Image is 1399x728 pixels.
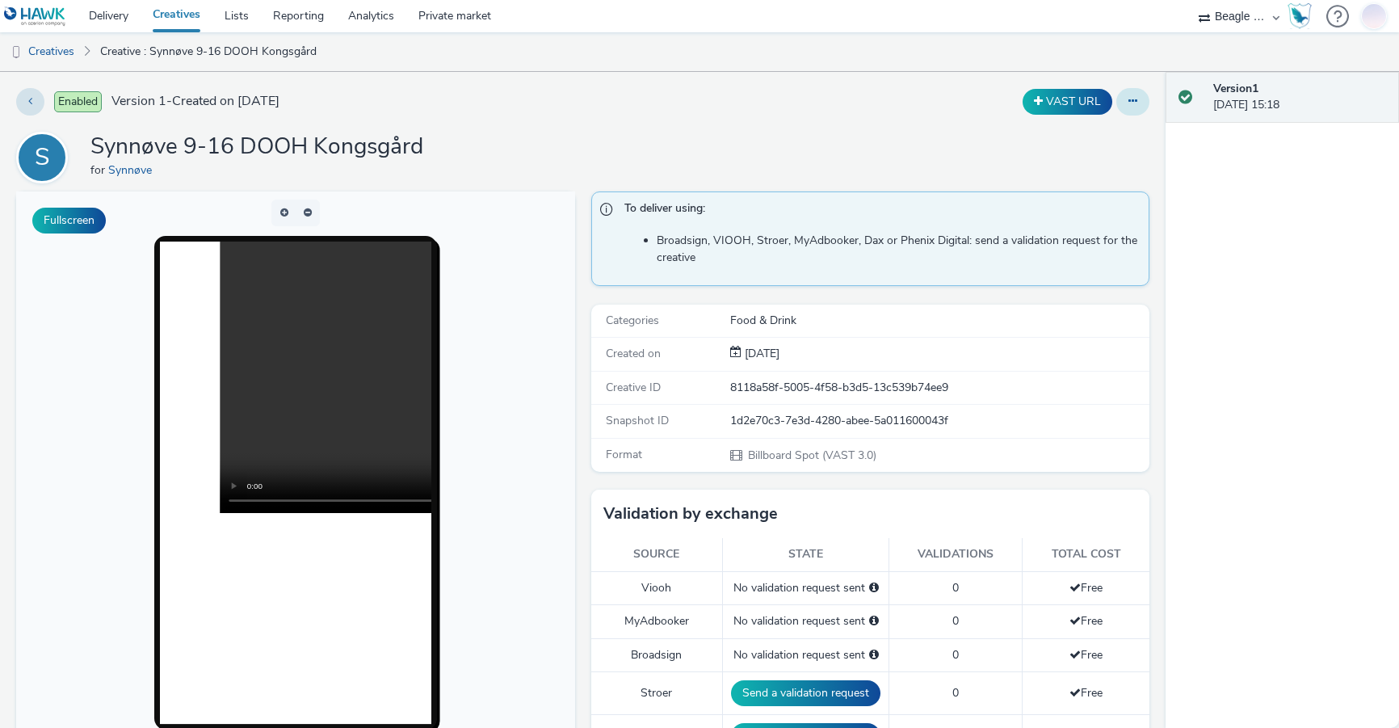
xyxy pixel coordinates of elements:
[591,605,723,638] td: MyAdbooker
[746,448,876,463] span: Billboard Spot (VAST 3.0)
[731,680,880,706] button: Send a validation request
[730,313,1148,329] div: Food & Drink
[869,613,879,629] div: Please select a deal below and click on Send to send a validation request to MyAdbooker.
[730,413,1148,429] div: 1d2e70c3-7e3d-4280-abee-5a011600043f
[657,233,1141,266] li: Broadsign, VIOOH, Stroer, MyAdbooker, Dax or Phenix Digital: send a validation request for the cr...
[108,162,158,178] a: Synnøve
[606,313,659,328] span: Categories
[606,346,661,361] span: Created on
[92,32,325,71] a: Creative : Synnøve 9-16 DOOH Kongsgård
[606,380,661,395] span: Creative ID
[16,149,74,165] a: S
[591,638,723,671] td: Broadsign
[591,571,723,604] td: Viooh
[54,91,102,112] span: Enabled
[35,135,50,180] div: S
[1288,3,1312,29] img: Hawk Academy
[8,44,24,61] img: dooh
[869,580,879,596] div: Please select a deal below and click on Send to send a validation request to Viooh.
[1019,89,1116,115] div: Duplicate the creative as a VAST URL
[1069,580,1103,595] span: Free
[1022,538,1149,571] th: Total cost
[730,380,1148,396] div: 8118a58f-5005-4f58-b3d5-13c539b74ee9
[742,346,779,362] div: Creation 19 August 2025, 15:18
[606,447,642,462] span: Format
[90,132,423,162] h1: Synnøve 9-16 DOOH Kongsgård
[869,647,879,663] div: Please select a deal below and click on Send to send a validation request to Broadsign.
[606,413,669,428] span: Snapshot ID
[1213,81,1258,96] strong: Version 1
[723,538,889,571] th: State
[1069,647,1103,663] span: Free
[603,502,778,526] h3: Validation by exchange
[742,346,779,361] span: [DATE]
[1069,685,1103,701] span: Free
[952,685,959,701] span: 0
[731,613,880,629] div: No validation request sent
[731,580,880,596] div: No validation request sent
[889,538,1023,571] th: Validations
[4,6,66,27] img: undefined Logo
[731,647,880,663] div: No validation request sent
[1069,613,1103,629] span: Free
[952,613,959,629] span: 0
[111,92,279,111] span: Version 1 - Created on [DATE]
[591,672,723,715] td: Stroer
[32,208,106,234] button: Fullscreen
[1288,3,1318,29] a: Hawk Academy
[1213,81,1386,114] div: [DATE] 15:18
[591,538,723,571] th: Source
[1362,1,1386,31] img: Jonas Bruzga
[624,200,1133,221] span: To deliver using:
[952,647,959,663] span: 0
[90,162,108,178] span: for
[952,580,959,595] span: 0
[1023,89,1112,115] button: VAST URL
